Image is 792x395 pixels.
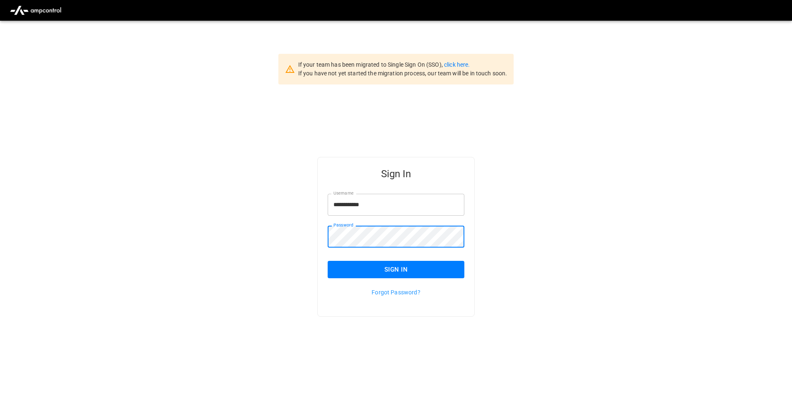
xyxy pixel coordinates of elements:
p: Forgot Password? [328,288,464,296]
span: If your team has been migrated to Single Sign On (SSO), [298,61,444,68]
label: Username [333,190,353,197]
span: If you have not yet started the migration process, our team will be in touch soon. [298,70,507,77]
h5: Sign In [328,167,464,181]
button: Sign In [328,261,464,278]
img: ampcontrol.io logo [7,2,65,18]
a: click here. [444,61,470,68]
label: Password [333,222,353,229]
